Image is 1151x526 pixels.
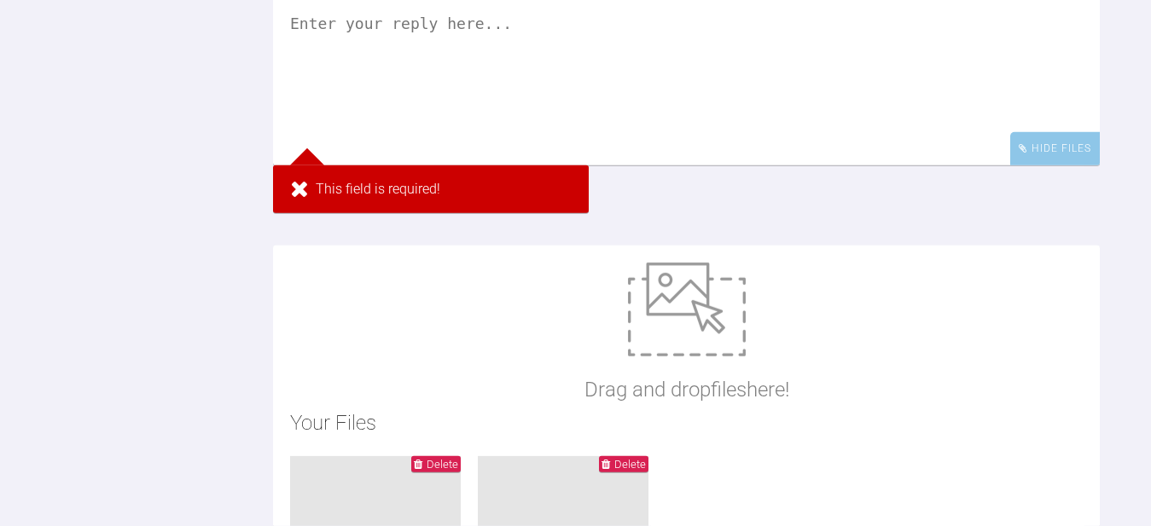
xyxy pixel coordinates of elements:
p: Drag and drop files here! [584,373,789,406]
span: Delete [614,458,646,471]
div: Hide Files [1010,132,1100,165]
div: This field is required! [273,165,589,213]
span: Delete [427,458,458,471]
h2: Your Files [290,407,1083,439]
